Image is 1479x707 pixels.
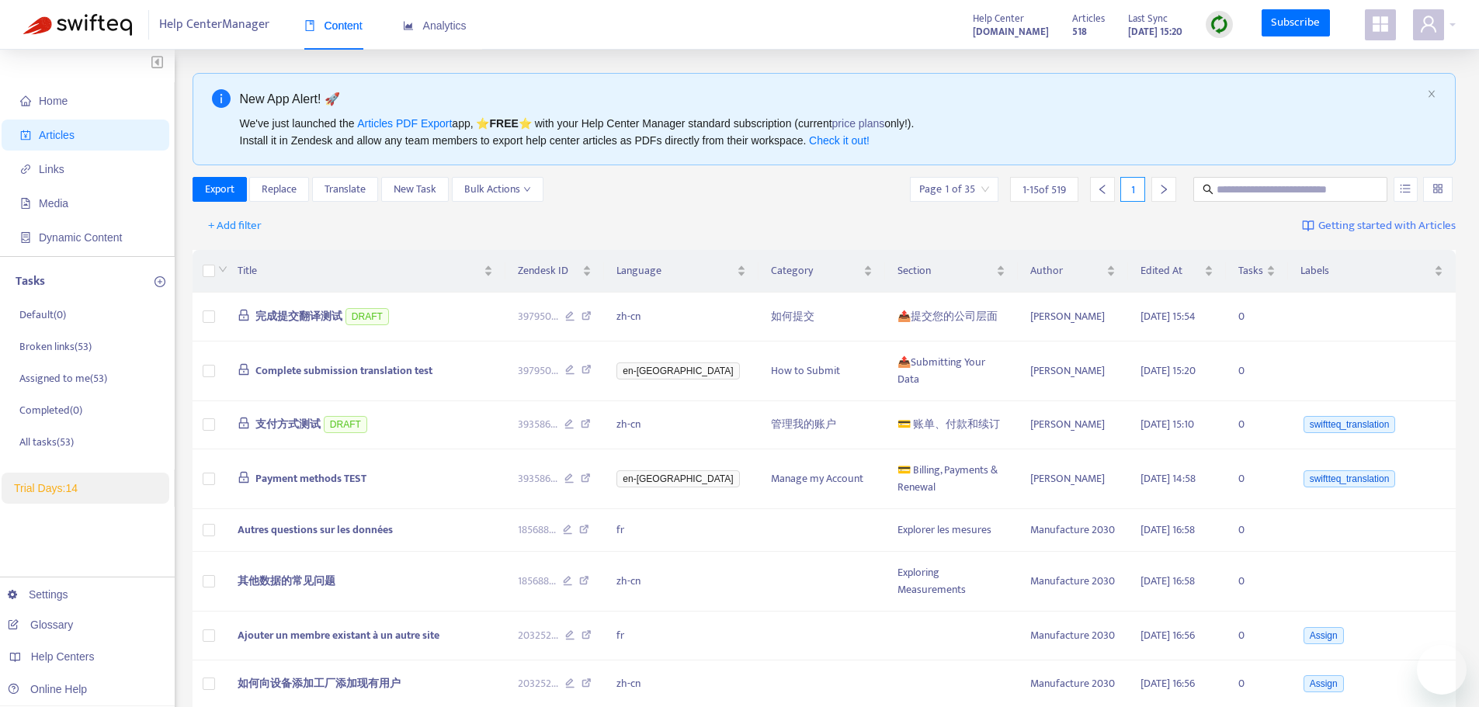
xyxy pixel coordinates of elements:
td: 0 [1226,509,1288,552]
span: 397950 ... [518,308,558,325]
span: Help Centers [31,650,95,663]
span: 如何向设备添加工厂添加现有用户 [238,674,401,692]
span: 203252 ... [518,675,558,692]
td: zh-cn [604,293,758,341]
td: 📤提交您的公司层面 [885,293,1017,341]
span: Articles [1072,10,1105,27]
span: [DATE] 16:58 [1140,572,1195,590]
td: [PERSON_NAME] [1018,293,1128,341]
th: Edited At [1128,250,1226,293]
span: Complete submission translation test [255,362,432,379]
span: Title [238,262,481,279]
th: Labels [1288,250,1456,293]
span: Content [304,19,363,32]
span: Links [39,163,64,175]
td: [PERSON_NAME] [1018,341,1128,401]
th: Section [885,250,1017,293]
span: 支付方式测试 [255,415,321,433]
b: FREE [489,117,518,130]
span: Last Sync [1128,10,1168,27]
span: 其他数据的常见问题 [238,572,335,590]
td: [PERSON_NAME] [1018,449,1128,509]
div: New App Alert! 🚀 [240,89,1422,109]
span: lock [238,363,250,376]
span: Tasks [1238,262,1263,279]
td: 💳 Billing, Payments & Renewal [885,449,1017,509]
span: user [1419,15,1438,33]
button: + Add filter [196,213,273,238]
span: Ajouter un membre existant à un autre site [238,626,439,644]
span: Analytics [403,19,467,32]
span: Section [897,262,992,279]
span: Media [39,197,68,210]
img: Swifteq [23,14,132,36]
a: Settings [8,588,68,601]
span: lock [238,309,250,321]
div: We've just launched the app, ⭐ ⭐️ with your Help Center Manager standard subscription (current on... [240,115,1422,149]
a: [DOMAIN_NAME] [973,23,1049,40]
td: How to Submit [759,341,886,401]
td: 0 [1226,449,1288,509]
span: 1 - 15 of 519 [1022,182,1066,198]
th: Language [604,250,758,293]
span: 393586 ... [518,416,557,433]
span: area-chart [403,20,414,31]
p: Tasks [16,272,45,291]
span: plus-circle [154,276,165,287]
th: Category [759,250,886,293]
span: left [1097,184,1108,195]
span: Export [205,181,234,198]
span: Help Center [973,10,1024,27]
div: 1 [1120,177,1145,202]
td: Explorer les mesures [885,509,1017,552]
th: Author [1018,250,1128,293]
span: Assign [1304,675,1344,692]
a: Articles PDF Export [357,117,452,130]
span: search [1203,184,1213,195]
td: [PERSON_NAME] [1018,401,1128,450]
img: sync.dc5367851b00ba804db3.png [1210,15,1229,34]
button: close [1427,89,1436,99]
td: Manufacture 2030 [1018,552,1128,612]
span: file-image [20,198,31,209]
td: 0 [1226,341,1288,401]
span: Labels [1300,262,1431,279]
span: Author [1030,262,1103,279]
span: 203252 ... [518,627,558,644]
a: Subscribe [1262,9,1330,37]
td: zh-cn [604,401,758,450]
span: 393586 ... [518,470,557,487]
span: account-book [20,130,31,140]
p: Broken links ( 53 ) [19,338,92,355]
span: swiftteq_translation [1304,416,1396,433]
span: lock [238,471,250,483]
span: link [20,164,31,175]
span: [DATE] 15:10 [1140,415,1194,433]
span: Edited At [1140,262,1201,279]
td: fr [604,509,758,552]
th: Title [225,250,505,293]
span: Replace [262,181,297,198]
td: 💳 账单、付款和续订 [885,401,1017,450]
strong: [DATE] 15:20 [1128,23,1182,40]
span: 完成提交翻译测试 [255,307,342,325]
td: Manufacture 2030 [1018,509,1128,552]
span: Home [39,95,68,107]
span: DRAFT [324,416,367,433]
span: Getting started with Articles [1318,217,1456,235]
span: DRAFT [345,308,389,325]
img: image-link [1302,220,1314,232]
span: down [218,265,227,274]
span: Zendesk ID [518,262,580,279]
th: Tasks [1226,250,1288,293]
span: 185688 ... [518,573,556,590]
span: Category [771,262,861,279]
td: Exploring Measurements [885,552,1017,612]
p: Default ( 0 ) [19,307,66,323]
span: container [20,232,31,243]
p: Assigned to me ( 53 ) [19,370,107,386]
span: home [20,95,31,106]
span: [DATE] 15:20 [1140,362,1196,379]
span: right [1158,184,1169,195]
